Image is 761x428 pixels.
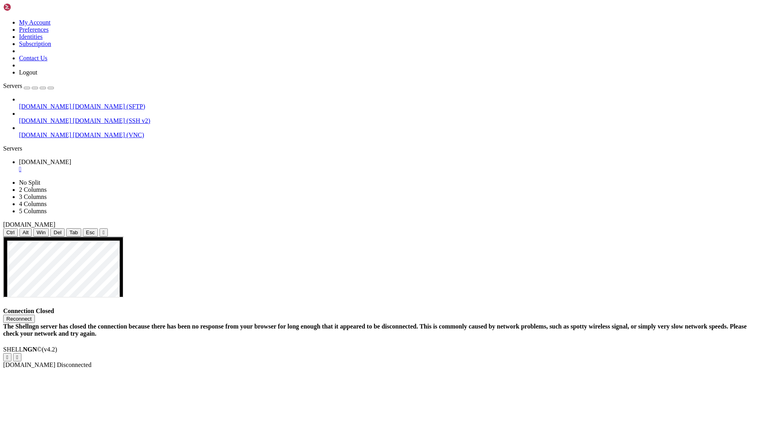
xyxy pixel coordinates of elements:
span: [DOMAIN_NAME] (VNC) [73,132,144,138]
a: [DOMAIN_NAME] [DOMAIN_NAME] (SSH v2) [19,117,758,124]
a: h.ycloud.info [19,159,758,173]
a: Servers [3,82,54,89]
span: SHELL © [3,346,57,353]
a: 2 Columns [19,186,47,193]
button: Del [50,228,65,237]
span: [DOMAIN_NAME] [19,132,71,138]
a: No Split [19,179,40,186]
span: [DOMAIN_NAME] [19,117,71,124]
a: Subscription [19,40,51,47]
span: [DOMAIN_NAME] (SFTP) [73,103,145,110]
button: Tab [66,228,81,237]
span: Tab [69,229,78,235]
button:  [99,228,108,237]
a: Identities [19,33,43,40]
div:  [103,229,105,235]
li: [DOMAIN_NAME] [DOMAIN_NAME] (SFTP) [19,96,758,110]
img: Shellngn [3,3,49,11]
span: 4.2.0 [42,346,57,353]
span: [DOMAIN_NAME] [19,159,71,165]
button:  [3,353,11,361]
li: [DOMAIN_NAME] [DOMAIN_NAME] (VNC) [19,124,758,139]
button: Win [33,228,49,237]
a:  [19,166,758,173]
span: Esc [86,229,95,235]
span: Connection Closed [3,308,54,314]
a: Preferences [19,26,49,33]
span: Ctrl [6,229,15,235]
button: Ctrl [3,228,18,237]
div: The Shellngn server has closed the connection because there has been no response from your browse... [3,323,758,337]
li: [DOMAIN_NAME] [DOMAIN_NAME] (SSH v2) [19,110,758,124]
b: NGN [23,346,37,353]
div:  [16,354,18,360]
span: [DOMAIN_NAME] [3,361,55,368]
a: My Account [19,19,51,26]
span: [DOMAIN_NAME] [19,103,71,110]
a: Contact Us [19,55,48,61]
a: 4 Columns [19,201,47,207]
button: Alt [19,228,32,237]
a: [DOMAIN_NAME] [DOMAIN_NAME] (SFTP) [19,103,758,110]
button: Reconnect [3,315,35,323]
span: Alt [23,229,29,235]
span: [DOMAIN_NAME] (SSH v2) [73,117,151,124]
span: Win [36,229,46,235]
button: Esc [83,228,98,237]
a: [DOMAIN_NAME] [DOMAIN_NAME] (VNC) [19,132,758,139]
span: Disconnected [57,361,92,368]
span: Del [54,229,61,235]
span: Servers [3,82,22,89]
span: [DOMAIN_NAME] [3,221,55,228]
a: 5 Columns [19,208,47,214]
a: 3 Columns [19,193,47,200]
div:  [6,354,8,360]
button:  [13,353,21,361]
a: Logout [19,69,37,76]
div: Servers [3,145,758,152]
